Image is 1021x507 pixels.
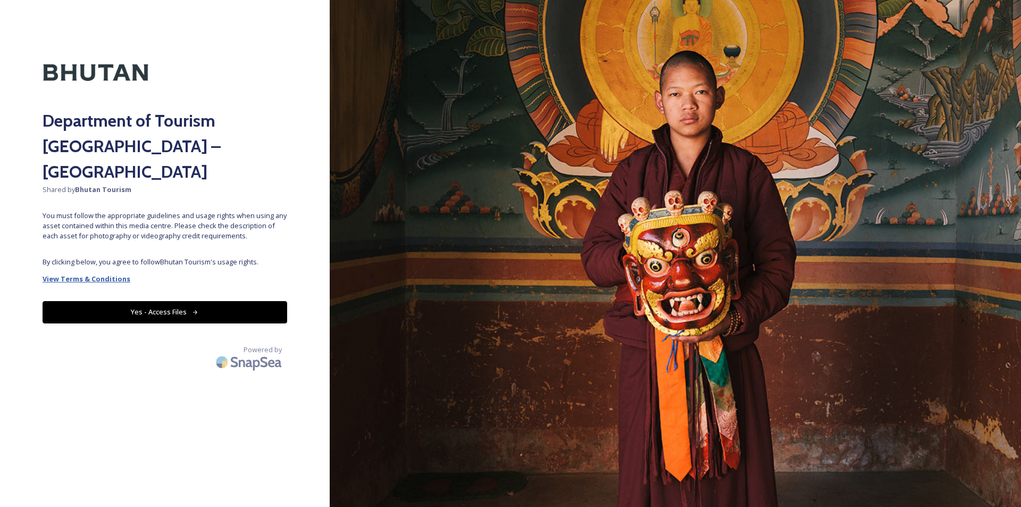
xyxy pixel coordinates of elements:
img: SnapSea Logo [213,350,287,375]
span: Shared by [43,185,287,195]
h2: Department of Tourism [GEOGRAPHIC_DATA] – [GEOGRAPHIC_DATA] [43,108,287,185]
strong: Bhutan Tourism [75,185,131,194]
span: By clicking below, you agree to follow Bhutan Tourism 's usage rights. [43,257,287,267]
span: You must follow the appropriate guidelines and usage rights when using any asset contained within... [43,211,287,242]
img: Kingdom-of-Bhutan-Logo.png [43,43,149,103]
span: Powered by [244,345,282,355]
strong: View Terms & Conditions [43,274,130,284]
a: View Terms & Conditions [43,272,287,285]
button: Yes - Access Files [43,301,287,323]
